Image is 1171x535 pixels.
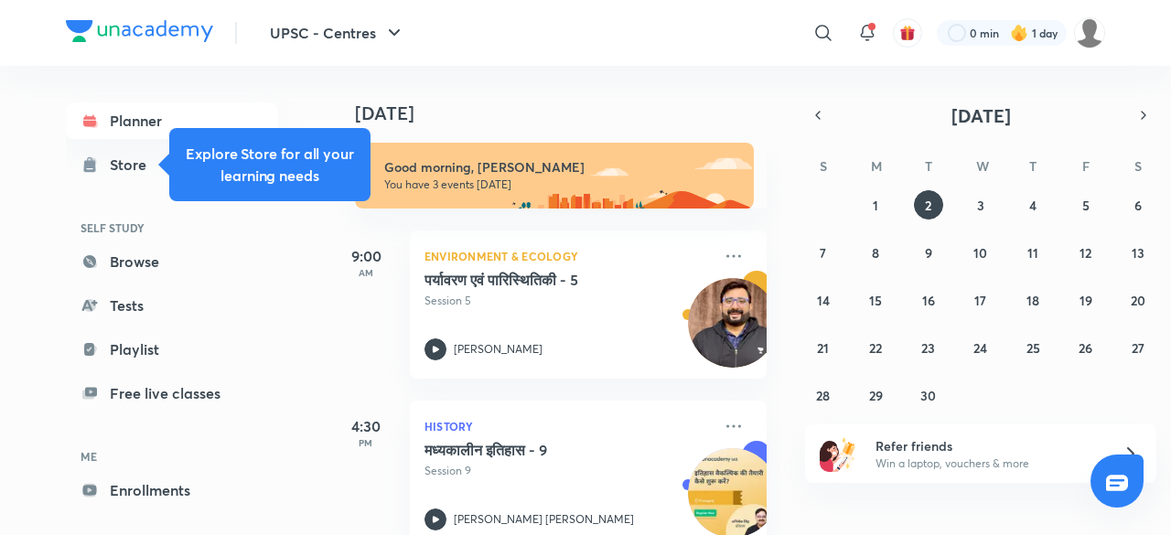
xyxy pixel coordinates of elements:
[876,455,1101,472] p: Win a laptop, vouchers & more
[973,244,987,262] abbr: September 10, 2025
[1079,339,1092,357] abbr: September 26, 2025
[66,212,278,243] h6: SELF STUDY
[861,380,890,410] button: September 29, 2025
[1131,292,1145,309] abbr: September 20, 2025
[1082,197,1090,214] abbr: September 5, 2025
[820,435,856,472] img: referral
[66,20,213,42] img: Company Logo
[1074,17,1105,48] img: Vikas Mishra
[966,333,995,362] button: September 24, 2025
[809,238,838,267] button: September 7, 2025
[355,143,754,209] img: morning
[872,244,879,262] abbr: September 8, 2025
[424,271,652,289] h5: पर्यावरण एवं पारिस्थितिकी - 5
[1026,292,1039,309] abbr: September 18, 2025
[914,333,943,362] button: September 23, 2025
[817,292,830,309] abbr: September 14, 2025
[820,244,826,262] abbr: September 7, 2025
[355,102,785,124] h4: [DATE]
[1071,190,1101,219] button: September 5, 2025
[66,243,278,280] a: Browse
[1123,238,1153,267] button: September 13, 2025
[873,197,878,214] abbr: September 1, 2025
[1029,157,1037,175] abbr: Thursday
[1018,190,1047,219] button: September 4, 2025
[329,415,403,437] h5: 4:30
[110,154,157,176] div: Store
[1029,197,1037,214] abbr: September 4, 2025
[1010,24,1028,42] img: streak
[861,190,890,219] button: September 1, 2025
[384,177,737,192] p: You have 3 events [DATE]
[66,287,278,324] a: Tests
[329,267,403,278] p: AM
[951,103,1011,128] span: [DATE]
[1071,238,1101,267] button: September 12, 2025
[922,292,935,309] abbr: September 16, 2025
[1018,238,1047,267] button: September 11, 2025
[424,293,712,309] p: Session 5
[424,245,712,267] p: Environment & Ecology
[966,285,995,315] button: September 17, 2025
[1132,339,1144,357] abbr: September 27, 2025
[816,387,830,404] abbr: September 28, 2025
[1026,339,1040,357] abbr: September 25, 2025
[869,292,882,309] abbr: September 15, 2025
[914,190,943,219] button: September 2, 2025
[861,238,890,267] button: September 8, 2025
[974,292,986,309] abbr: September 17, 2025
[66,146,278,183] a: Store
[809,285,838,315] button: September 14, 2025
[424,415,712,437] p: History
[817,339,829,357] abbr: September 21, 2025
[1123,333,1153,362] button: September 27, 2025
[454,341,543,358] p: [PERSON_NAME]
[914,285,943,315] button: September 16, 2025
[454,511,634,528] p: [PERSON_NAME] [PERSON_NAME]
[869,339,882,357] abbr: September 22, 2025
[861,285,890,315] button: September 15, 2025
[966,190,995,219] button: September 3, 2025
[329,245,403,267] h5: 9:00
[424,441,652,459] h5: मध्यकालीन इतिहास - 9
[809,333,838,362] button: September 21, 2025
[1080,292,1092,309] abbr: September 19, 2025
[920,387,936,404] abbr: September 30, 2025
[66,20,213,47] a: Company Logo
[1018,285,1047,315] button: September 18, 2025
[1018,333,1047,362] button: September 25, 2025
[1123,190,1153,219] button: September 6, 2025
[1080,244,1091,262] abbr: September 12, 2025
[1082,157,1090,175] abbr: Friday
[66,472,278,508] a: Enrollments
[976,157,989,175] abbr: Wednesday
[914,380,943,410] button: September 30, 2025
[329,437,403,448] p: PM
[66,331,278,368] a: Playlist
[424,463,712,479] p: Session 9
[184,143,356,187] h5: Explore Store for all your learning needs
[1134,157,1142,175] abbr: Saturday
[899,25,916,41] img: avatar
[384,159,737,176] h6: Good morning, [PERSON_NAME]
[925,244,932,262] abbr: September 9, 2025
[876,436,1101,455] h6: Refer friends
[869,387,883,404] abbr: September 29, 2025
[66,441,278,472] h6: ME
[1134,197,1142,214] abbr: September 6, 2025
[820,157,827,175] abbr: Sunday
[1027,244,1038,262] abbr: September 11, 2025
[893,18,922,48] button: avatar
[966,238,995,267] button: September 10, 2025
[259,15,416,51] button: UPSC - Centres
[925,157,932,175] abbr: Tuesday
[861,333,890,362] button: September 22, 2025
[66,102,278,139] a: Planner
[977,197,984,214] abbr: September 3, 2025
[831,102,1131,128] button: [DATE]
[1071,333,1101,362] button: September 26, 2025
[66,375,278,412] a: Free live classes
[973,339,987,357] abbr: September 24, 2025
[1132,244,1144,262] abbr: September 13, 2025
[914,238,943,267] button: September 9, 2025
